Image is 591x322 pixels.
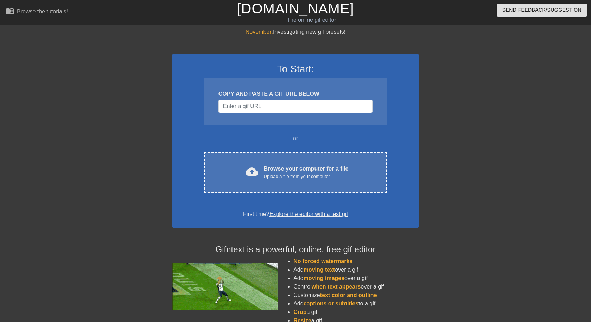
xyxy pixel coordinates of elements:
[218,100,373,113] input: Username
[201,16,422,24] div: The online gif editor
[293,291,419,299] li: Customize
[312,284,361,290] span: when text appears
[246,165,258,178] span: cloud_upload
[293,258,352,264] span: No forced watermarks
[182,210,409,218] div: First time?
[497,4,587,17] button: Send Feedback/Suggestion
[293,308,419,316] li: a gif
[191,134,400,143] div: or
[320,292,377,298] span: text color and outline
[269,211,348,217] a: Explore the editor with a test gif
[17,8,68,14] div: Browse the tutorials!
[172,28,419,36] div: Investigating new gif presets!
[264,173,349,180] div: Upload a file from your computer
[304,301,358,306] span: captions or subtitles
[502,6,582,14] span: Send Feedback/Suggestion
[182,63,409,75] h3: To Start:
[6,7,68,18] a: Browse the tutorials!
[304,267,335,273] span: moving text
[293,283,419,291] li: Control over a gif
[237,1,354,16] a: [DOMAIN_NAME]
[293,274,419,283] li: Add over a gif
[264,165,349,180] div: Browse your computer for a file
[293,266,419,274] li: Add over a gif
[293,299,419,308] li: Add to a gif
[172,244,419,255] h4: Gifntext is a powerful, online, free gif editor
[172,263,278,310] img: football_small.gif
[293,309,306,315] span: Crop
[6,7,14,15] span: menu_book
[246,29,273,35] span: November:
[304,275,344,281] span: moving images
[218,90,373,98] div: COPY AND PASTE A GIF URL BELOW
